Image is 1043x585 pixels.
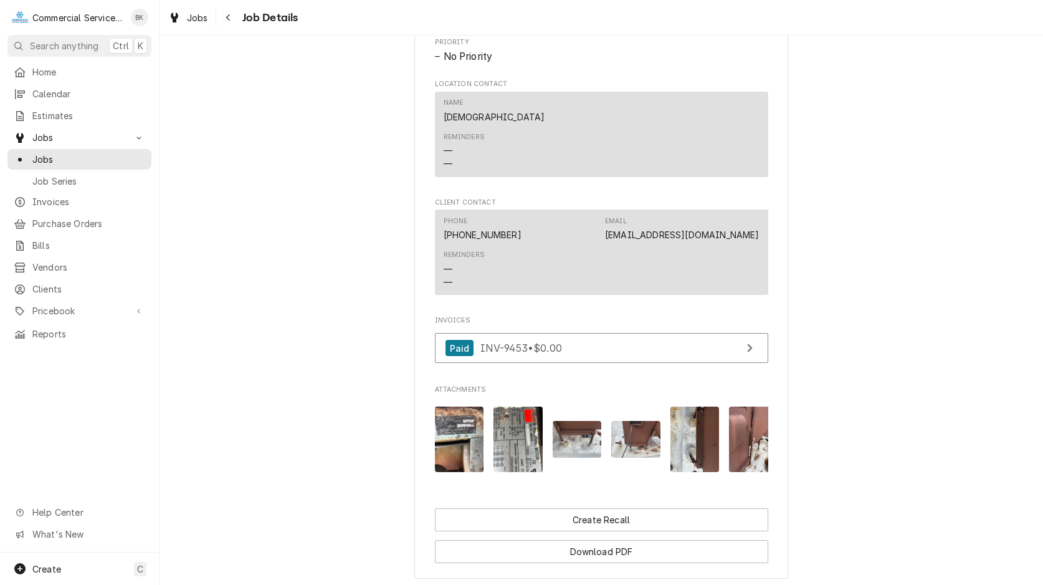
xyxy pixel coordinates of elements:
a: Calendar [7,84,151,104]
span: Invoices [435,316,768,326]
span: Jobs [32,131,126,144]
div: — [444,144,452,157]
span: Purchase Orders [32,217,145,230]
button: Create Recall [435,508,768,531]
span: INV-9453 • $0.00 [480,342,562,354]
div: Contact [435,92,768,177]
span: Priority [435,37,768,47]
a: Job Series [7,171,151,191]
a: Vendors [7,257,151,278]
div: Attachments [435,385,768,482]
div: Client Contact [435,198,768,301]
div: — [444,276,452,289]
div: Button Group Row [435,531,768,563]
div: Email [605,216,759,241]
div: Commercial Service Co.'s Avatar [11,9,29,26]
span: Jobs [187,11,208,24]
img: KggIg91Tf2OQq8KAh4yO [611,421,660,458]
div: Name [444,98,545,123]
a: [PHONE_NUMBER] [444,230,521,240]
button: Search anythingCtrlK [7,35,151,57]
span: What's New [32,528,144,541]
div: Name [444,98,464,108]
span: Pricebook [32,304,126,317]
div: Paid [445,340,474,357]
a: Go to Help Center [7,502,151,523]
a: Bills [7,235,151,256]
img: buKGEPDRzCfpQsLC2Nzq [435,407,484,472]
a: Invoices [7,191,151,212]
img: F6U2FC0XS0Gvf1iMMdNf [729,407,778,472]
div: Reminders [444,132,485,142]
a: Clients [7,279,151,299]
span: Estimates [32,109,145,122]
a: Jobs [163,7,213,28]
div: Email [605,216,627,226]
span: Attachments [435,397,768,482]
div: C [11,9,29,26]
img: ZG7POmssRoGBwndaJV0F [493,407,543,472]
span: Jobs [32,153,145,166]
span: Client Contact [435,198,768,208]
div: Priority [435,37,768,64]
div: — [444,157,452,170]
div: Reminders [444,250,485,260]
span: Search anything [30,39,98,52]
div: Invoices [435,316,768,369]
div: Location Contact List [435,92,768,183]
a: Go to What's New [7,524,151,544]
a: Reports [7,324,151,344]
div: Location Contact [435,79,768,182]
span: Bills [32,239,145,252]
div: [DEMOGRAPHIC_DATA] [444,110,545,123]
div: Phone [444,216,521,241]
span: Invoices [32,195,145,208]
div: Button Group [435,508,768,563]
a: Jobs [7,149,151,170]
span: Priority [435,49,768,64]
span: Calendar [32,87,145,100]
a: [EMAIL_ADDRESS][DOMAIN_NAME] [605,230,759,240]
a: Estimates [7,105,151,126]
a: View Invoice [435,333,768,364]
div: No Priority [435,49,768,64]
span: C [137,563,143,576]
span: Job Series [32,175,145,188]
div: BK [131,9,148,26]
span: K [138,39,143,52]
span: Reports [32,327,145,341]
a: Go to Pricebook [7,301,151,321]
div: Button Group Row [435,508,768,531]
button: Navigate back [219,7,239,27]
div: Reminders [444,250,485,288]
div: Commercial Service Co. [32,11,124,24]
span: Location Contact [435,79,768,89]
img: RKjiRy0tR5GkN4QCD4In [553,421,602,458]
div: Client Contact List [435,210,768,301]
a: Home [7,62,151,82]
div: Phone [444,216,468,226]
img: W5NjAcTdQIa6Sv9glBT7 [670,407,720,472]
span: Clients [32,283,145,296]
div: Contact [435,210,768,295]
span: Ctrl [113,39,129,52]
span: Attachments [435,385,768,395]
button: Download PDF [435,540,768,563]
span: Job Details [239,9,298,26]
div: Reminders [444,132,485,170]
span: Vendors [32,261,145,274]
a: Go to Jobs [7,127,151,148]
span: Help Center [32,506,144,519]
div: — [444,263,452,276]
span: Home [32,65,145,79]
div: Brian Key's Avatar [131,9,148,26]
a: Purchase Orders [7,213,151,234]
span: Create [32,564,61,574]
